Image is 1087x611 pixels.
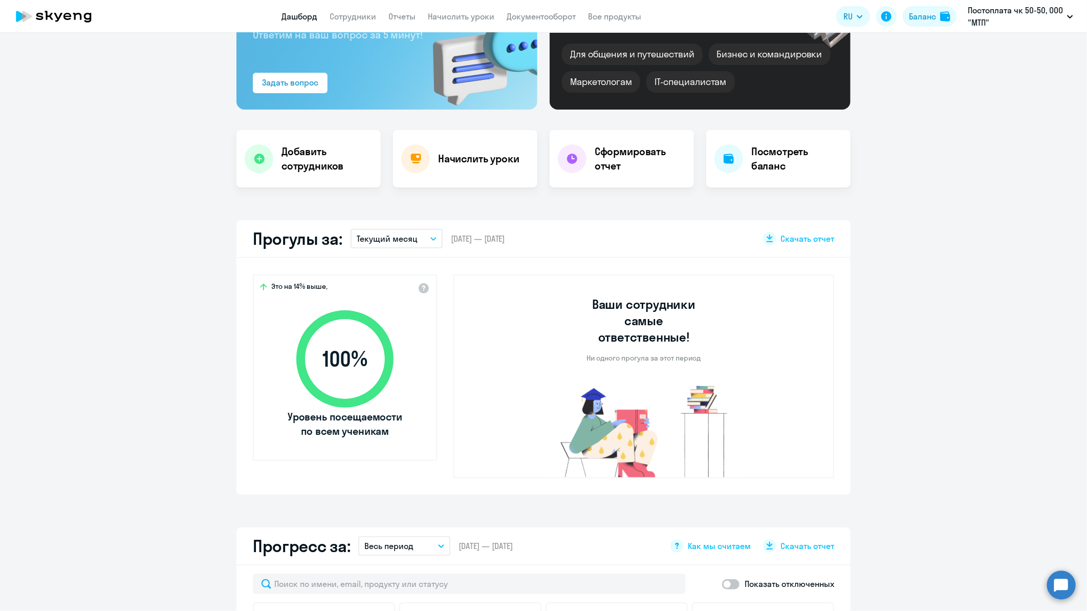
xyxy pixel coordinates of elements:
[595,144,686,173] h4: Сформировать отчет
[281,11,317,22] a: Дашборд
[780,233,834,244] span: Скачать отчет
[963,4,1078,29] button: Постоплата чк 50-50, ООО "МТП"
[780,540,834,552] span: Скачать отчет
[253,574,686,594] input: Поиск по имени, email, продукту или статусу
[903,6,956,27] button: Балансbalance
[330,11,376,22] a: Сотрудники
[428,11,494,22] a: Начислить уроки
[438,152,519,166] h4: Начислить уроки
[940,11,950,22] img: balance
[588,11,641,22] a: Все продукты
[357,233,418,245] p: Текущий месяц
[351,229,443,248] button: Текущий месяц
[836,6,870,27] button: RU
[587,353,701,363] p: Ни одного прогула за этот период
[968,4,1063,29] p: Постоплата чк 50-50, ООО "МТП"
[745,578,834,590] p: Показать отключенных
[459,540,513,552] span: [DATE] — [DATE]
[646,71,734,93] div: IT-специалистам
[541,383,747,477] img: no-truants
[364,540,414,552] p: Весь период
[253,536,350,556] h2: Прогресс за:
[562,44,703,65] div: Для общения и путешествий
[388,11,416,22] a: Отчеты
[451,233,505,244] span: [DATE] — [DATE]
[253,73,328,93] button: Задать вопрос
[262,76,318,89] div: Задать вопрос
[578,296,710,345] h3: Ваши сотрудники самые ответственные!
[286,410,404,438] span: Уровень посещаемости по всем ученикам
[751,144,842,173] h4: Посмотреть баланс
[843,10,853,23] span: RU
[909,10,936,23] div: Баланс
[286,347,404,371] span: 100 %
[688,540,751,552] span: Как мы считаем
[507,11,576,22] a: Документооборот
[709,44,831,65] div: Бизнес и командировки
[281,144,373,173] h4: Добавить сотрудников
[562,71,640,93] div: Маркетологам
[271,282,328,294] span: Это на 14% выше,
[253,228,342,249] h2: Прогулы за:
[358,536,450,556] button: Весь период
